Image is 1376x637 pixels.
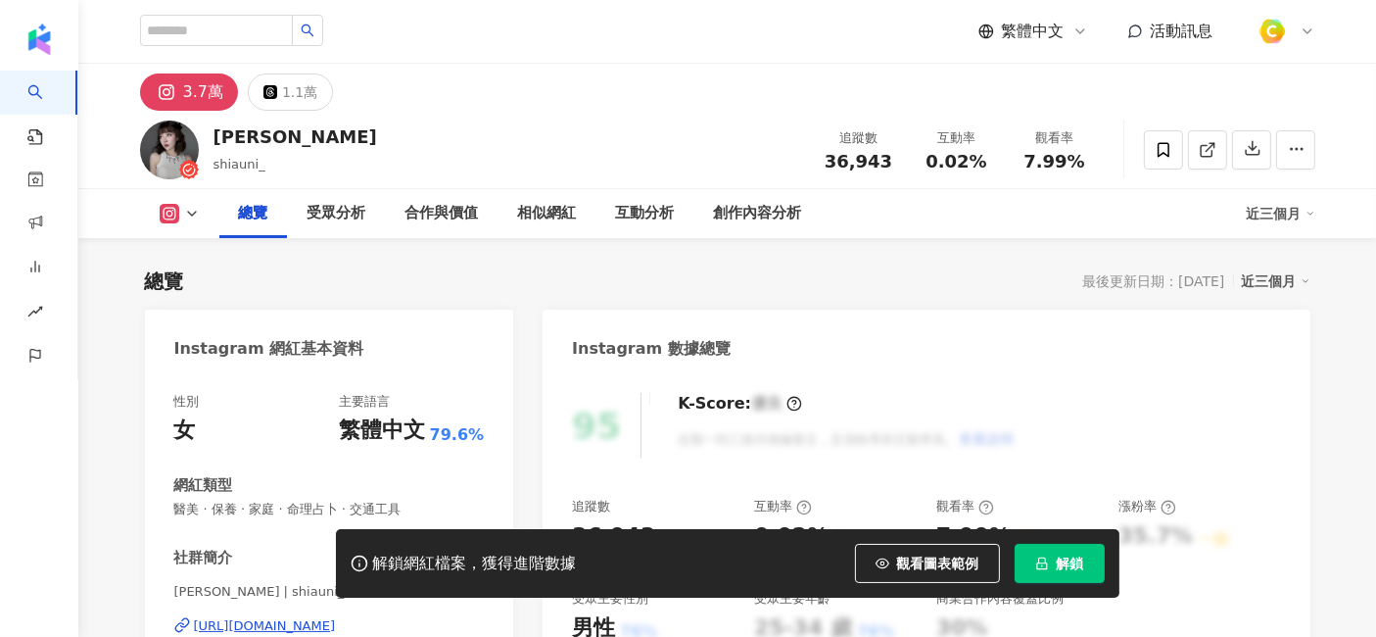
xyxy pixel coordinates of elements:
[194,617,336,635] div: [URL][DOMAIN_NAME]
[183,78,223,106] div: 3.7萬
[174,475,233,496] div: 網紅類型
[897,556,979,571] span: 觀看圖表範例
[140,121,199,179] img: KOL Avatar
[1023,152,1084,171] span: 7.99%
[1002,21,1065,42] span: 繁體中文
[373,554,577,574] div: 解鎖網紅檔案，獲得進階數據
[174,416,196,446] div: 女
[339,393,390,411] div: 主要語言
[936,521,1011,552] div: 7.99%
[678,393,802,415] div: K-Score :
[308,202,366,225] div: 受眾分析
[27,71,67,147] a: search
[1242,269,1310,294] div: 近三個月
[1254,13,1291,50] img: %E6%96%B9%E5%BD%A2%E7%B4%94.png
[936,498,994,515] div: 觀看率
[1151,22,1213,40] span: 活動訊息
[754,498,812,515] div: 互動率
[214,124,377,149] div: [PERSON_NAME]
[430,424,485,446] span: 79.6%
[145,268,184,295] div: 總覽
[920,128,994,148] div: 互動率
[518,202,577,225] div: 相似網紅
[405,202,479,225] div: 合作與價值
[174,501,485,518] span: 醫美 · 保養 · 家庭 · 命理占卜 · 交通工具
[616,202,675,225] div: 互動分析
[1247,198,1315,229] div: 近三個月
[572,521,655,552] div: 36,943
[174,338,364,360] div: Instagram 網紅基本資料
[754,521,829,552] div: 0.02%
[936,590,1064,608] div: 商業合作內容覆蓋比例
[1057,556,1084,571] span: 解鎖
[822,128,896,148] div: 追蹤數
[248,73,333,111] button: 1.1萬
[282,78,317,106] div: 1.1萬
[140,73,238,111] button: 3.7萬
[239,202,268,225] div: 總覽
[339,416,425,446] div: 繁體中文
[1118,498,1176,515] div: 漲粉率
[1018,128,1092,148] div: 觀看率
[754,590,830,608] div: 受眾主要年齡
[27,292,43,336] span: rise
[855,544,1000,583] button: 觀看圖表範例
[572,498,610,515] div: 追蹤數
[1015,544,1105,583] button: 解鎖
[572,590,648,608] div: 受眾主要性別
[925,152,986,171] span: 0.02%
[825,151,892,171] span: 36,943
[1035,557,1049,570] span: lock
[1082,273,1224,289] div: 最後更新日期：[DATE]
[714,202,802,225] div: 創作內容分析
[301,24,314,37] span: search
[572,338,731,360] div: Instagram 數據總覽
[174,393,200,411] div: 性別
[174,617,485,635] a: [URL][DOMAIN_NAME]
[214,157,265,171] span: shiauni_
[24,24,55,55] img: logo icon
